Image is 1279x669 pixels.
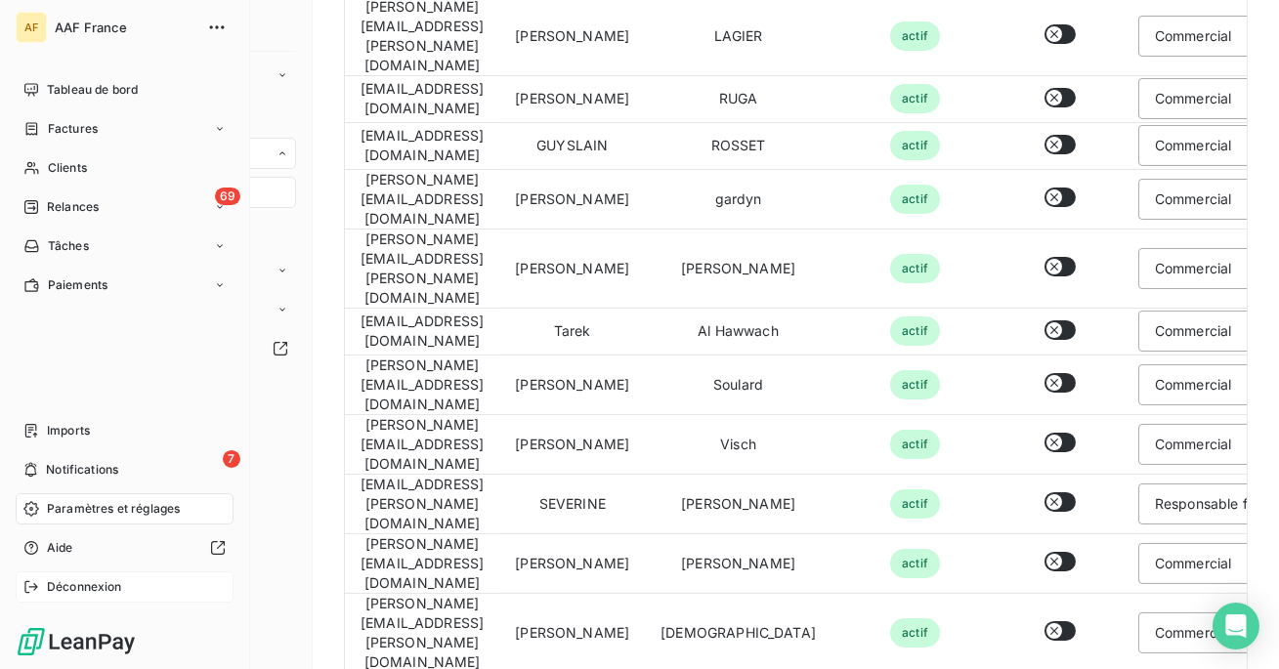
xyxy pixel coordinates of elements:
td: Visch [645,414,831,474]
td: ROSSET [645,122,831,169]
td: gardyn [645,169,831,229]
div: Commercial [1155,136,1232,155]
td: [EMAIL_ADDRESS][DOMAIN_NAME] [345,308,499,355]
td: [EMAIL_ADDRESS][PERSON_NAME][DOMAIN_NAME] [345,474,499,533]
td: [PERSON_NAME][EMAIL_ADDRESS][DOMAIN_NAME] [345,533,499,593]
div: Commercial [1155,375,1232,395]
td: Tarek [499,308,645,355]
span: actif [890,254,940,283]
td: [PERSON_NAME][EMAIL_ADDRESS][PERSON_NAME][DOMAIN_NAME] [345,229,499,308]
span: Tâches [48,237,89,255]
td: SEVERINE [499,474,645,533]
span: Clients [48,159,87,177]
span: actif [890,316,940,346]
td: [PERSON_NAME] [499,75,645,122]
td: [PERSON_NAME] [499,533,645,593]
div: Commercial [1155,554,1232,573]
td: [PERSON_NAME][EMAIL_ADDRESS][DOMAIN_NAME] [345,414,499,474]
div: Commercial [1155,189,1232,209]
span: actif [890,370,940,399]
td: [PERSON_NAME] [499,169,645,229]
a: Aide [16,532,234,564]
td: [PERSON_NAME] [499,355,645,414]
span: actif [890,185,940,214]
span: Imports [47,422,90,439]
span: actif [890,549,940,578]
td: [PERSON_NAME][EMAIL_ADDRESS][DOMAIN_NAME] [345,355,499,414]
span: Aide [47,539,73,557]
td: Soulard [645,355,831,414]
span: Déconnexion [47,578,122,596]
div: Commercial [1155,26,1232,46]
span: actif [890,131,940,160]
td: [PERSON_NAME] [645,533,831,593]
span: Tableau de bord [47,81,138,99]
span: Factures [48,120,98,138]
td: [EMAIL_ADDRESS][DOMAIN_NAME] [345,122,499,169]
td: GUYSLAIN [499,122,645,169]
td: [PERSON_NAME] [499,414,645,474]
span: 69 [215,188,240,205]
td: Al Hawwach [645,308,831,355]
div: Commercial [1155,259,1232,278]
div: Open Intercom Messenger [1213,603,1259,649]
span: AAF France [55,20,195,35]
td: [EMAIL_ADDRESS][DOMAIN_NAME] [345,75,499,122]
span: actif [890,489,940,519]
td: [PERSON_NAME] [499,229,645,308]
span: Paiements [48,276,107,294]
div: Commercial [1155,623,1232,643]
td: [PERSON_NAME][EMAIL_ADDRESS][DOMAIN_NAME] [345,169,499,229]
div: Commercial [1155,435,1232,454]
span: Relances [47,198,99,216]
img: Logo LeanPay [16,626,137,657]
span: Notifications [46,461,118,479]
td: [PERSON_NAME] [645,474,831,533]
div: Commercial [1155,321,1232,341]
td: RUGA [645,75,831,122]
span: Paramètres et réglages [47,500,180,518]
div: AF [16,12,47,43]
span: 7 [223,450,240,468]
td: [PERSON_NAME] [645,229,831,308]
span: actif [890,84,940,113]
div: Commercial [1155,89,1232,108]
span: actif [890,430,940,459]
span: actif [890,618,940,648]
span: actif [890,21,940,51]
